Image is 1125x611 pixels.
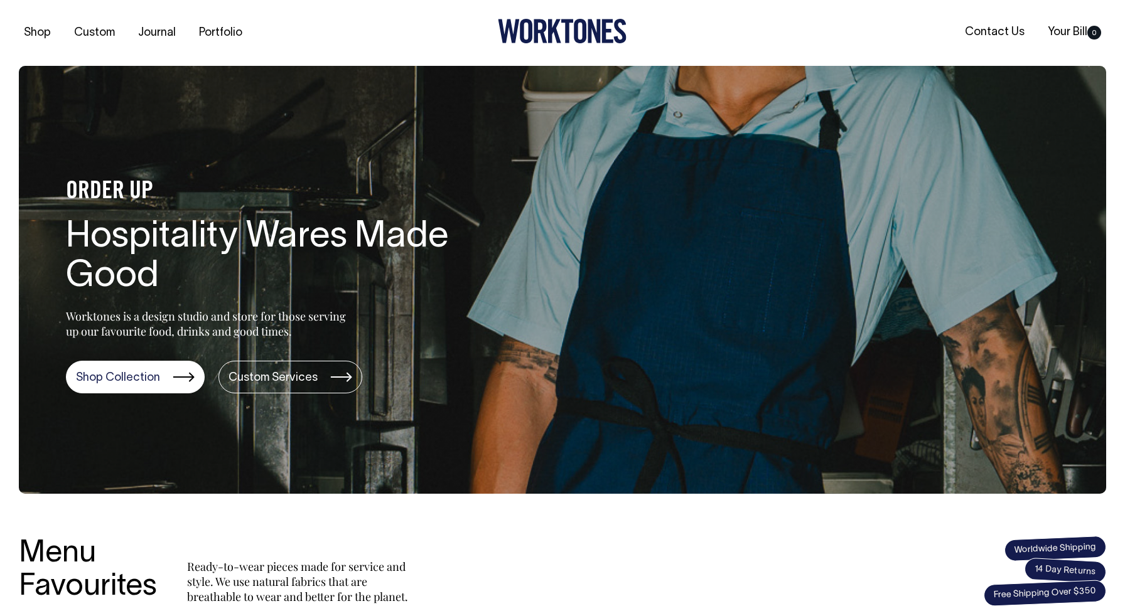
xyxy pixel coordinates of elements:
span: Worldwide Shipping [1004,535,1106,561]
a: Custom Services [218,361,362,393]
h3: Menu Favourites [19,538,157,604]
span: Free Shipping Over $350 [983,580,1106,607]
p: Worktones is a design studio and store for those serving up our favourite food, drinks and good t... [66,309,352,339]
a: Portfolio [194,23,247,43]
h4: ORDER UP [66,179,468,205]
h1: Hospitality Wares Made Good [66,218,468,298]
a: Contact Us [960,22,1030,43]
a: Shop Collection [66,361,205,393]
a: Journal [133,23,181,43]
a: Custom [69,23,120,43]
a: Shop [19,23,56,43]
span: 0 [1087,26,1101,40]
a: Your Bill0 [1043,22,1106,43]
span: 14 Day Returns [1024,558,1107,584]
p: Ready-to-wear pieces made for service and style. We use natural fabrics that are breathable to we... [187,559,413,604]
